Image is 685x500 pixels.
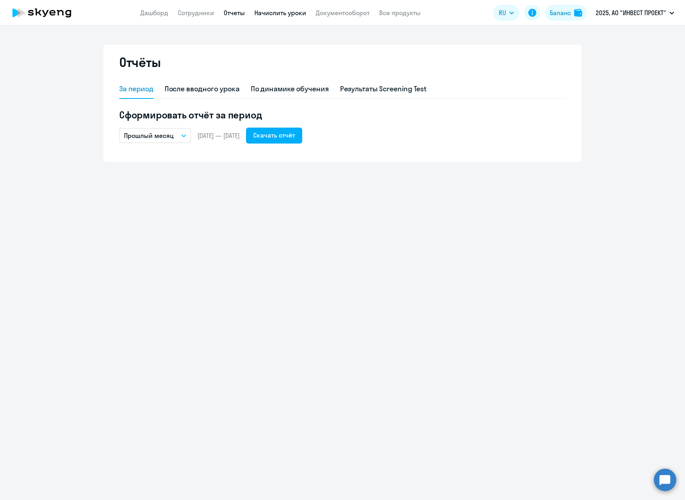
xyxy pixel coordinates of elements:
h5: Сформировать отчёт за период [119,108,566,121]
div: Скачать отчёт [253,130,295,140]
a: Отчеты [224,9,245,17]
div: За период [119,84,154,94]
div: По динамике обучения [251,84,329,94]
div: После вводного урока [165,84,240,94]
p: 2025, АО "ИНВЕСТ ПРОЕКТ" [596,8,666,18]
button: 2025, АО "ИНВЕСТ ПРОЕКТ" [592,3,678,22]
a: Документооборот [316,9,370,17]
button: Прошлый месяц [119,128,191,143]
a: Сотрудники [178,9,214,17]
a: Все продукты [379,9,421,17]
button: Скачать отчёт [246,128,302,144]
button: RU [493,5,520,21]
h2: Отчёты [119,54,161,70]
img: balance [574,9,582,17]
p: Прошлый месяц [124,131,174,140]
button: Балансbalance [545,5,587,21]
span: [DATE] — [DATE] [197,131,240,140]
a: Начислить уроки [254,9,306,17]
div: Баланс [550,8,571,18]
div: Результаты Screening Test [340,84,427,94]
a: Дашборд [140,9,168,17]
span: RU [499,8,506,18]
